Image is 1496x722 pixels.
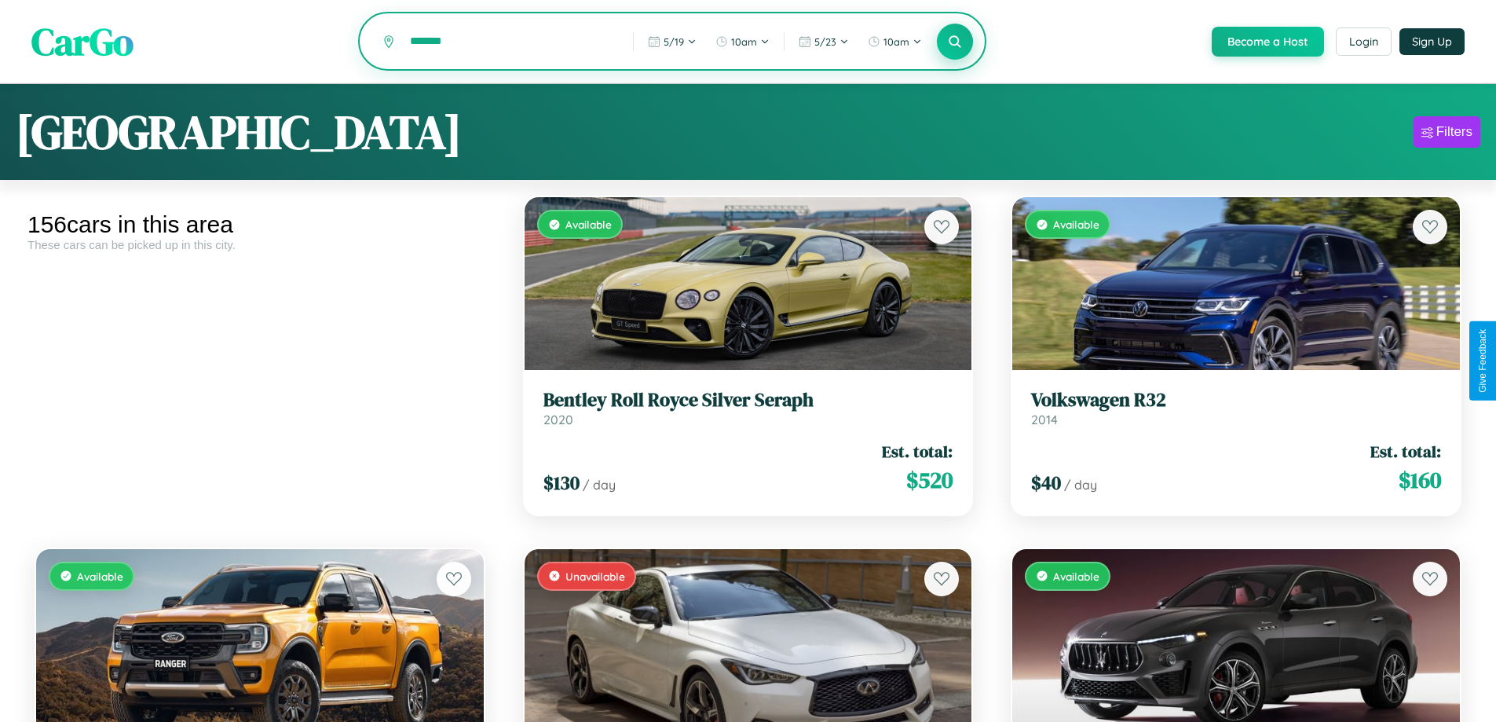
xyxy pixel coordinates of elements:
[906,464,953,496] span: $ 520
[1477,329,1488,393] div: Give Feedback
[565,570,625,583] span: Unavailable
[27,238,492,251] div: These cars can be picked up in this city.
[1031,389,1441,427] a: Volkswagen R322014
[860,29,930,54] button: 10am
[664,35,684,48] span: 5 / 19
[543,389,953,427] a: Bentley Roll Royce Silver Seraph2020
[583,477,616,493] span: / day
[77,570,123,583] span: Available
[1031,470,1061,496] span: $ 40
[543,412,573,427] span: 2020
[640,29,704,54] button: 5/19
[31,16,134,68] span: CarGo
[1436,124,1472,140] div: Filters
[1031,389,1441,412] h3: Volkswagen R32
[708,29,777,54] button: 10am
[1399,28,1465,55] button: Sign Up
[791,29,857,54] button: 5/23
[1031,412,1058,427] span: 2014
[814,35,836,48] span: 5 / 23
[1399,464,1441,496] span: $ 160
[1064,477,1097,493] span: / day
[1053,570,1099,583] span: Available
[882,440,953,463] span: Est. total:
[1053,218,1099,231] span: Available
[565,218,612,231] span: Available
[543,470,580,496] span: $ 130
[731,35,757,48] span: 10am
[27,211,492,238] div: 156 cars in this area
[1414,116,1480,148] button: Filters
[16,100,462,164] h1: [GEOGRAPHIC_DATA]
[543,389,953,412] h3: Bentley Roll Royce Silver Seraph
[1336,27,1392,56] button: Login
[1212,27,1324,57] button: Become a Host
[1370,440,1441,463] span: Est. total:
[883,35,909,48] span: 10am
